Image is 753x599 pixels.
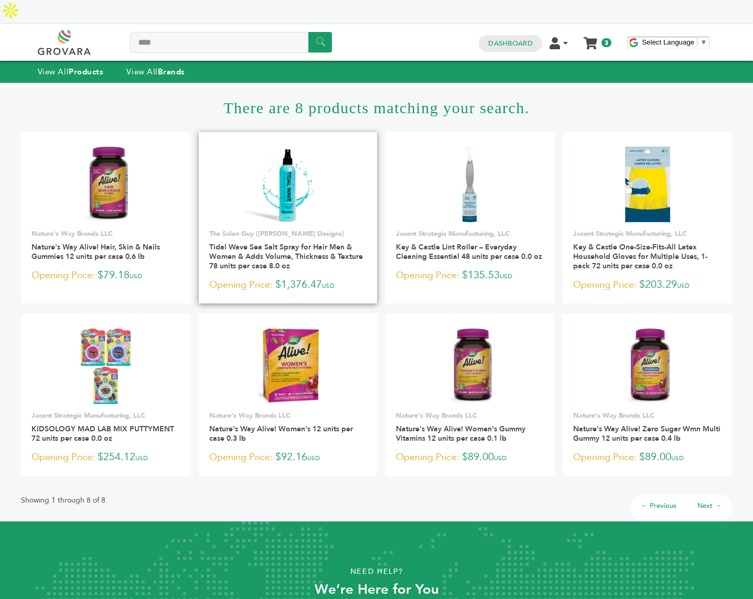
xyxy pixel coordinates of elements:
[488,39,532,48] a: Dashboard
[126,67,185,77] a: View AllBrands
[396,229,544,238] p: Jacent Strategic Manufacturing, LLC
[31,424,174,443] a: KIDSOLOGY MAD LAB MIX PUTTYMENT 72 units per case 0.0 oz
[315,580,439,599] strong: We’re Here for You
[494,454,507,462] span: USD
[573,278,637,292] span: Opening Price:
[31,411,180,420] p: Jacent Strategic Manufacturing, LLC
[500,272,512,280] span: USD
[31,229,180,238] p: Nature's Way Brands LLC
[209,450,367,465] p: $92.16
[573,229,722,238] p: Jacent Strategic Manufacturing, LLC
[677,281,690,290] span: USD
[396,450,459,464] span: Opening Price:
[307,454,320,462] span: USD
[625,329,670,404] img: Nature's Way Alive! Zero Sugar Wmn Multi Gummy 12 units per case 0.4 lb
[81,329,131,404] img: KIDSOLOGY MAD LAB MIX PUTTYMENT 72 units per case 0.0 oz
[38,67,104,77] a: View AllProducts
[83,147,128,222] img: Nature's Way Alive! Hair, Skin & Nails Gummies 12 units per case 0.6 lb
[31,450,95,464] span: Opening Price:
[21,494,105,507] p: Showing 1 through 8 of 8
[642,38,694,46] span: Select Language
[625,147,670,222] img: Key & Castle One-Size-Fits-All Latex Household Gloves for Multiple Uses, 1-pack 72 units per case...
[256,329,319,404] img: Nature's Way Alive! Women's 12 units per case 0.3 lb
[585,34,597,45] a: My Cart
[322,281,335,290] span: USD
[396,268,544,284] p: $135.53
[38,564,715,580] p: Need Help?
[671,454,684,462] span: USD
[573,411,722,420] p: Nature's Way Brands LLC
[396,424,525,443] a: Nature's Way Alive! Women's Gummy Vitamins 12 units per case 0.1 lb
[209,450,273,464] span: Opening Price:
[396,242,542,262] a: Key & Castle Lint Roller – Everyday Cleaning Essential 48 units per case 0.0 oz
[396,268,459,282] span: Opening Price:
[31,242,160,262] a: Nature's Way Alive! Hair, Skin & Nails Gummies 12 units per case 0.6 lb
[573,424,720,443] a: Nature's Way Alive! Zero Sugar Wmn Multi Gummy 12 units per case 0.4 lb
[209,229,367,238] p: The Salon Guy ([PERSON_NAME] Designs)
[31,268,180,284] p: $79.18
[158,67,185,77] strong: Brands
[220,147,355,222] img: Tidal Wave Sea Salt Spray for Hair Men & Women & Adds Volume, Thickness & Texture 78 units per ca...
[135,454,148,462] span: USD
[700,38,707,46] span: ▼
[573,277,722,293] p: $203.29
[573,242,707,271] a: Key & Castle One-Size-Fits-All Latex Household Gloves for Multiple Uses, 1-pack 72 units per case...
[641,501,676,510] a: ← Previous
[130,32,332,53] input: Search a product or brand...
[31,450,180,465] p: $254.12
[396,411,544,420] p: Nature's Way Brands LLC
[396,450,544,465] p: $89.00
[573,450,637,464] span: Opening Price:
[209,424,353,443] a: Nature's Way Alive! Women's 12 units per case 0.3 lb
[21,83,732,132] h1: There are 8 products matching your search.
[69,67,103,77] strong: Products
[209,277,367,293] p: $1,376.47
[462,147,477,222] img: Key & Castle Lint Roller – Everyday Cleaning Essential 48 units per case 0.0 oz
[209,242,363,271] a: Tidal Wave Sea Salt Spray for Hair Men & Women & Adds Volume, Thickness & Texture 78 units per ca...
[573,450,722,465] p: $89.00
[31,268,95,282] span: Opening Price:
[601,38,611,47] span: 3
[130,272,142,280] span: USD
[209,278,273,292] span: Opening Price:
[697,501,722,510] a: Next →
[448,329,492,404] img: Nature's Way Alive! Women's Gummy Vitamins 12 units per case 0.1 lb
[642,38,707,46] a: Select Language​
[209,411,367,420] p: Nature's Way Brands LLC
